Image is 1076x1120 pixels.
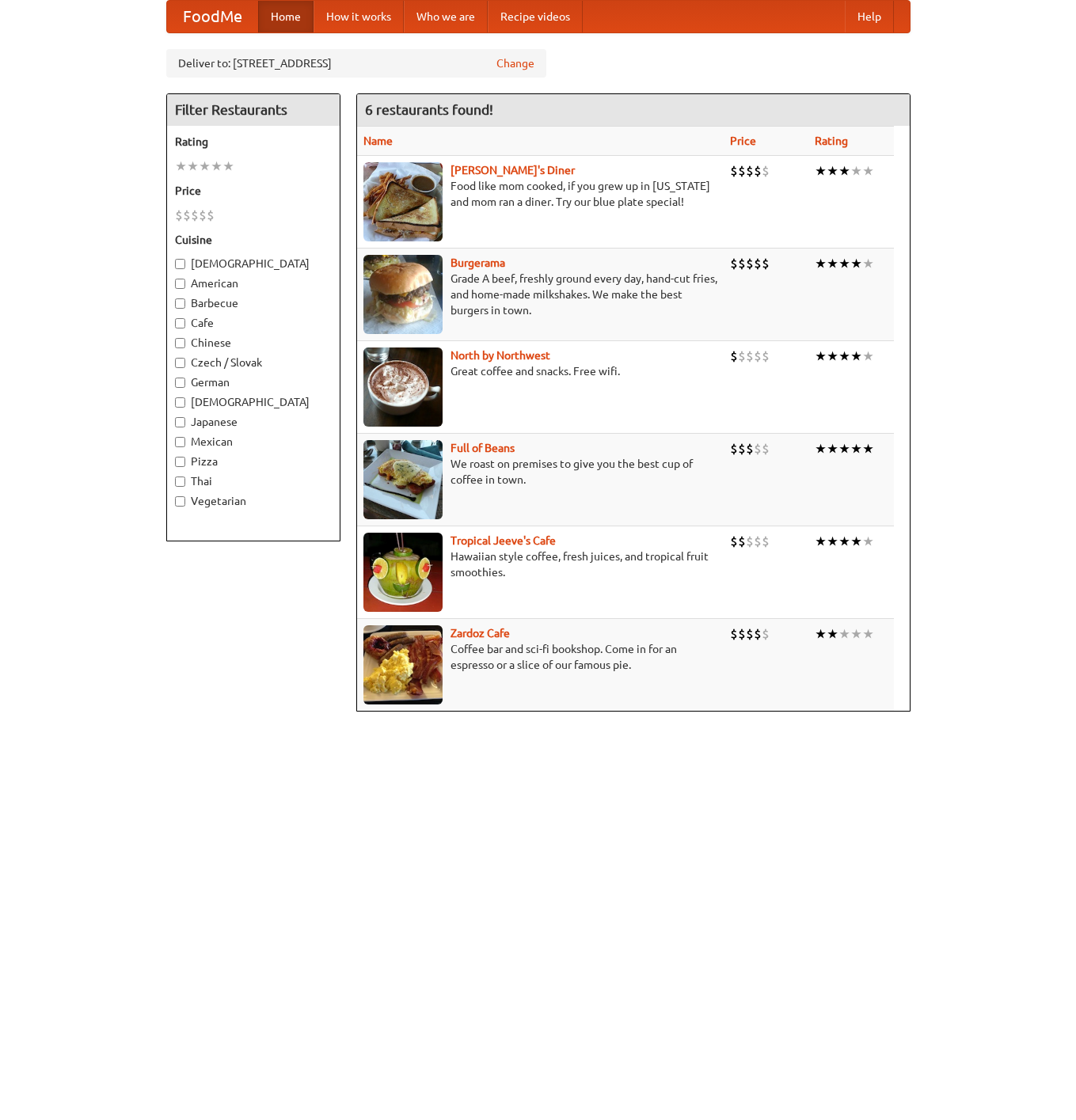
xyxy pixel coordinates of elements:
[191,207,199,224] li: $
[363,625,443,704] img: zardoz.jpg
[827,347,838,365] li: ★
[746,347,754,365] li: $
[363,456,717,488] p: We roast on premises to give you the best cup of coffee in town.
[850,625,862,643] li: ★
[488,1,583,32] a: Recipe videos
[738,533,746,550] li: $
[762,347,770,365] li: $
[496,55,534,71] a: Change
[199,158,211,175] li: ★
[762,533,770,550] li: $
[451,534,556,547] a: Tropical Jeeve's Cafe
[175,493,332,509] label: Vegetarian
[746,255,754,272] li: $
[175,158,187,175] li: ★
[762,255,770,272] li: $
[175,183,332,199] h5: Price
[850,255,862,272] li: ★
[754,162,762,180] li: $
[815,533,827,550] li: ★
[175,457,185,467] input: Pizza
[838,440,850,457] li: ★
[175,378,185,388] input: German
[175,256,332,271] label: [DEMOGRAPHIC_DATA]
[738,440,746,457] li: $
[862,162,874,180] li: ★
[827,440,838,457] li: ★
[730,135,756,147] a: Price
[363,347,443,427] img: north.jpg
[815,135,848,147] a: Rating
[762,440,770,457] li: $
[175,374,332,390] label: German
[838,162,850,180] li: ★
[175,434,332,450] label: Mexican
[815,440,827,457] li: ★
[746,533,754,550] li: $
[363,271,717,318] p: Grade A beef, freshly ground every day, hand-cut fries, and home-made milkshakes. We make the bes...
[363,363,717,379] p: Great coffee and snacks. Free wifi.
[175,259,185,269] input: [DEMOGRAPHIC_DATA]
[738,347,746,365] li: $
[175,496,185,507] input: Vegetarian
[738,162,746,180] li: $
[451,442,515,454] a: Full of Beans
[827,255,838,272] li: ★
[815,347,827,365] li: ★
[363,440,443,519] img: beans.jpg
[363,533,443,612] img: jeeves.jpg
[167,94,340,126] h4: Filter Restaurants
[175,473,332,489] label: Thai
[175,358,185,368] input: Czech / Slovak
[862,440,874,457] li: ★
[850,347,862,365] li: ★
[199,207,207,224] li: $
[850,440,862,457] li: ★
[838,533,850,550] li: ★
[754,625,762,643] li: $
[175,295,332,311] label: Barbecue
[754,440,762,457] li: $
[451,256,505,269] b: Burgerama
[187,158,199,175] li: ★
[175,397,185,408] input: [DEMOGRAPHIC_DATA]
[762,162,770,180] li: $
[862,347,874,365] li: ★
[175,414,332,430] label: Japanese
[451,349,550,362] b: North by Northwest
[754,255,762,272] li: $
[175,232,332,248] h5: Cuisine
[314,1,404,32] a: How it works
[258,1,314,32] a: Home
[738,625,746,643] li: $
[838,255,850,272] li: ★
[730,347,738,365] li: $
[815,255,827,272] li: ★
[211,158,222,175] li: ★
[762,625,770,643] li: $
[815,162,827,180] li: ★
[738,255,746,272] li: $
[451,164,575,177] a: [PERSON_NAME]'s Diner
[850,533,862,550] li: ★
[730,440,738,457] li: $
[175,437,185,447] input: Mexican
[754,347,762,365] li: $
[175,298,185,309] input: Barbecue
[746,625,754,643] li: $
[363,162,443,241] img: sallys.jpg
[838,347,850,365] li: ★
[363,135,393,147] a: Name
[862,533,874,550] li: ★
[404,1,488,32] a: Who we are
[363,178,717,210] p: Food like mom cooked, if you grew up in [US_STATE] and mom ran a diner. Try our blue plate special!
[175,318,185,328] input: Cafe
[207,207,215,224] li: $
[730,162,738,180] li: $
[175,454,332,469] label: Pizza
[451,627,510,640] b: Zardoz Cafe
[175,335,332,351] label: Chinese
